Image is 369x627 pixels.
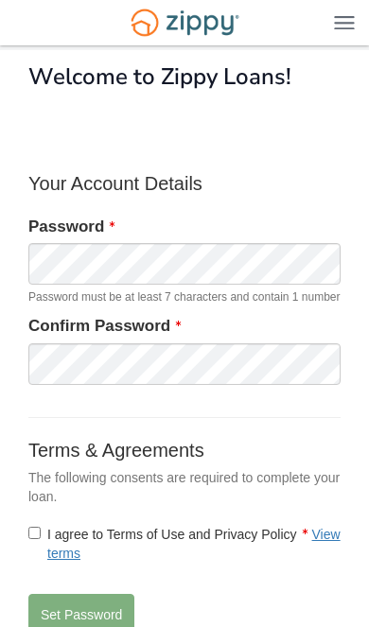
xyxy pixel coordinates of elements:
[28,170,341,197] p: Your Account Details
[28,289,341,305] span: Password must be at least 7 characters and contain 1 number
[28,216,114,238] label: Password
[28,315,181,338] label: Confirm Password
[28,525,341,563] label: I agree to Terms of Use and Privacy Policy
[334,15,355,29] img: Mobile Dropdown Menu
[28,64,341,89] h1: Welcome to Zippy Loans!
[28,527,41,539] input: I agree to Terms of Use and Privacy PolicyView terms
[28,343,341,385] input: Verify Password
[28,437,341,463] p: Terms & Agreements
[28,468,341,506] p: The following consents are required to complete your loan.
[47,527,341,561] a: View terms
